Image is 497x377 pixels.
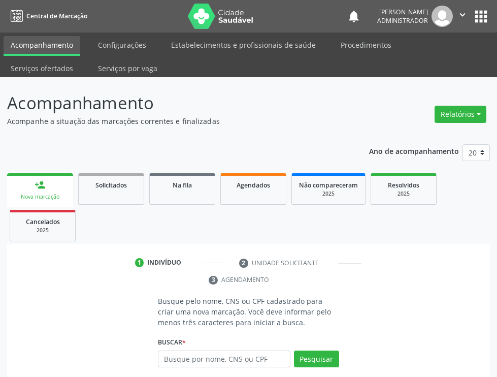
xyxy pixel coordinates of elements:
[147,258,181,267] div: Indivíduo
[299,181,358,190] span: Não compareceram
[347,9,361,23] button: notifications
[432,6,453,27] img: img
[435,106,486,123] button: Relatórios
[388,181,419,190] span: Resolvidos
[237,181,270,190] span: Agendados
[91,36,153,54] a: Configurações
[173,181,192,190] span: Na fila
[7,90,345,116] p: Acompanhamento
[158,296,339,328] p: Busque pelo nome, CNS ou CPF cadastrado para criar uma nova marcação. Você deve informar pelo men...
[457,9,468,20] i: 
[95,181,127,190] span: Solicitados
[26,12,87,20] span: Central de Marcação
[4,36,80,56] a: Acompanhamento
[35,179,46,191] div: person_add
[472,8,490,25] button: apps
[17,227,68,234] div: 2025
[299,190,358,198] div: 2025
[164,36,323,54] a: Estabelecimentos e profissionais de saúde
[377,16,428,25] span: Administrador
[14,193,66,201] div: Nova marcação
[294,351,339,368] button: Pesquisar
[158,351,290,368] input: Busque por nome, CNS ou CPF
[334,36,399,54] a: Procedimentos
[7,116,345,127] p: Acompanhe a situação das marcações correntes e finalizadas
[369,144,459,157] p: Ano de acompanhamento
[453,6,472,27] button: 
[26,217,60,226] span: Cancelados
[158,335,186,351] label: Buscar
[378,190,429,198] div: 2025
[4,59,80,77] a: Serviços ofertados
[91,59,164,77] a: Serviços por vaga
[377,8,428,16] div: [PERSON_NAME]
[7,8,87,24] a: Central de Marcação
[135,258,144,267] div: 1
